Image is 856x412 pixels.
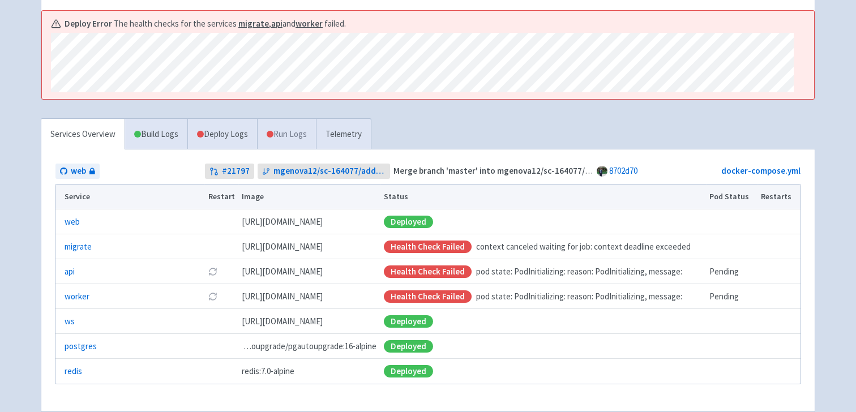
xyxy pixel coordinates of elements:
th: Pod Status [706,184,757,209]
span: [DOMAIN_NAME][URL] [242,290,323,303]
a: mgenova12/sc-164077/add-backend-toggle-to-allow-password-resets [258,164,391,179]
span: [DOMAIN_NAME][URL] [242,315,323,328]
th: Restarts [757,184,801,209]
div: Health check failed [384,241,472,253]
span: [DOMAIN_NAME][URL] [242,241,323,254]
div: Deployed [384,365,433,377]
a: Run Logs [257,119,316,150]
a: docker-compose.yml [721,165,801,176]
a: worker [65,290,89,303]
a: #21797 [205,164,254,179]
a: web [65,216,80,229]
span: web [71,165,86,178]
div: Deployed [384,315,433,328]
th: Status [380,184,706,209]
span: pgautoupgrade/pgautoupgrade:16-alpine [242,340,376,353]
a: api [65,265,75,278]
th: Restart [204,184,238,209]
a: Build Logs [125,119,187,150]
a: web [55,164,100,179]
div: pod state: PodInitializing: reason: PodInitializing, message: [384,265,702,278]
a: postgres [65,340,97,353]
a: 8702d70 [609,165,637,176]
span: mgenova12/sc-164077/add-backend-toggle-to-allow-password-resets [273,165,386,178]
button: Restart pod [208,267,217,276]
a: redis [65,365,82,378]
a: migrate [65,241,92,254]
div: Deployed [384,216,433,228]
a: worker [296,18,323,29]
a: Telemetry [316,119,371,150]
div: Deployed [384,340,433,353]
button: Restart pod [208,292,217,301]
th: Image [238,184,380,209]
b: Deploy Error [65,18,112,31]
td: Pending [706,284,757,309]
a: Services Overview [41,119,125,150]
span: [DOMAIN_NAME][URL] [242,265,323,278]
div: pod state: PodInitializing: reason: PodInitializing, message: [384,290,702,303]
a: ws [65,315,75,328]
span: [DOMAIN_NAME][URL] [242,216,323,229]
th: Service [55,184,204,209]
a: migrate [238,18,269,29]
span: redis:7.0-alpine [242,365,294,378]
div: context canceled waiting for job: context deadline exceeded [384,241,702,254]
a: Deploy Logs [187,119,257,150]
div: Health check failed [384,265,472,278]
td: Pending [706,259,757,284]
strong: # 21797 [222,165,250,178]
a: api [271,18,283,29]
strong: Merge branch 'master' into mgenova12/sc-164077/add-backend-toggle-to-allow-password-resets [393,165,768,176]
div: Health check failed [384,290,472,303]
span: The health checks for the services , and failed. [114,18,346,31]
